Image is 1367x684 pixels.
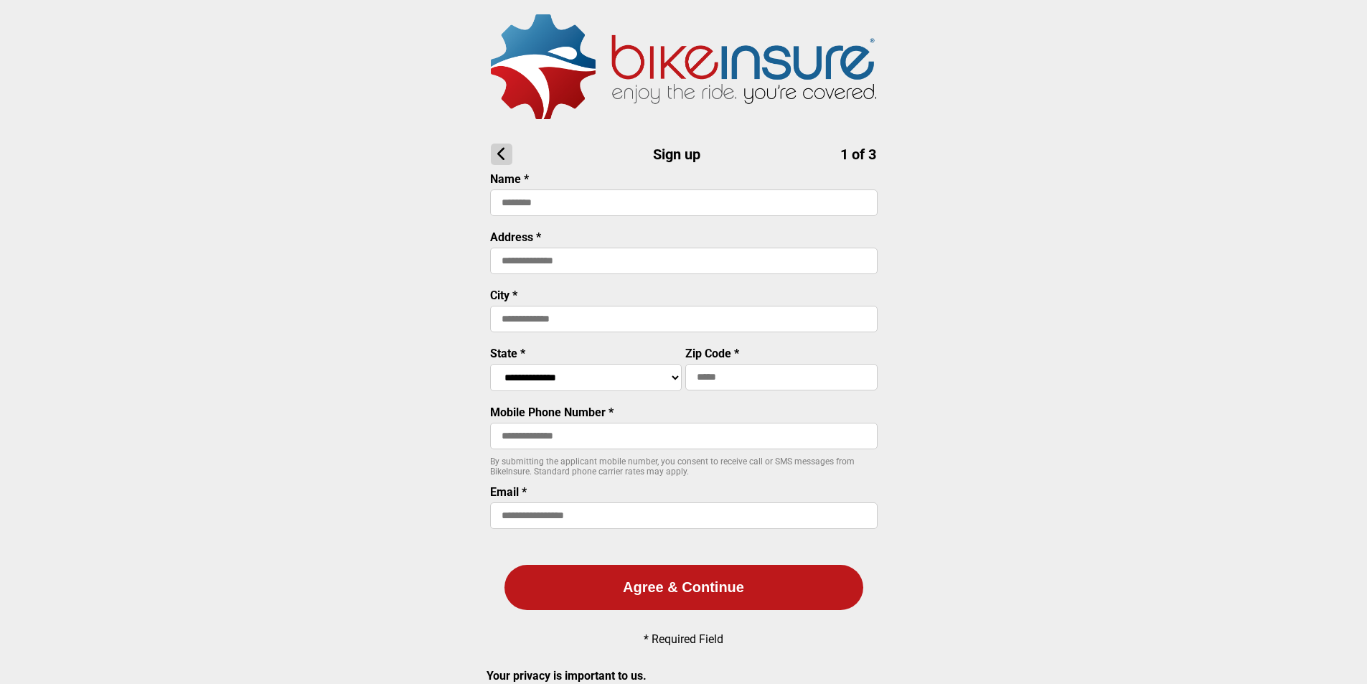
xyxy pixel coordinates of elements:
[490,406,614,419] label: Mobile Phone Number *
[490,289,517,302] label: City *
[504,565,863,610] button: Agree & Continue
[490,347,525,360] label: State *
[685,347,739,360] label: Zip Code *
[491,144,876,165] h1: Sign up
[487,669,647,683] strong: Your privacy is important to us.
[490,456,878,477] p: By submitting the applicant mobile number, you consent to receive call or SMS messages from BikeI...
[490,485,527,499] label: Email *
[840,146,876,163] span: 1 of 3
[644,632,723,646] p: * Required Field
[490,172,529,186] label: Name *
[490,230,541,244] label: Address *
